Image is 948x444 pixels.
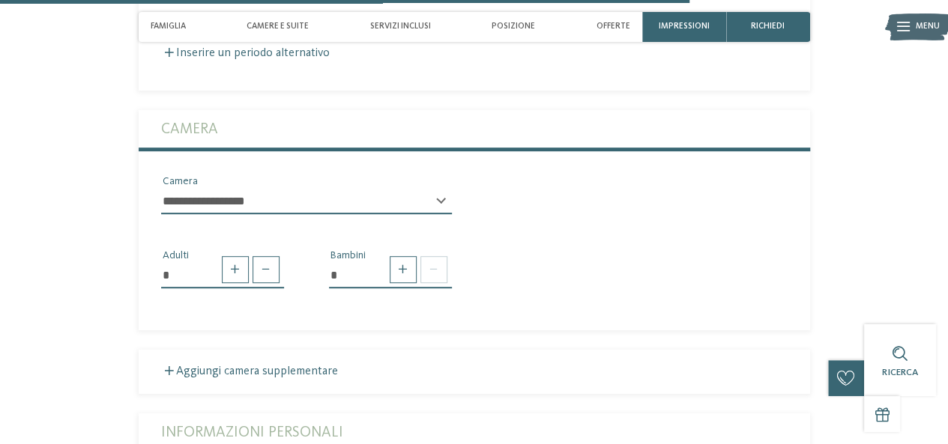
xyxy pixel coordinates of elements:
[492,22,535,31] span: Posizione
[751,22,785,31] span: richiedi
[597,22,630,31] span: Offerte
[161,110,788,148] label: Camera
[161,365,338,377] label: Aggiungi camera supplementare
[247,22,309,31] span: Camere e Suite
[161,47,330,59] label: Inserire un periodo alternativo
[659,22,710,31] span: Impressioni
[370,22,431,31] span: Servizi inclusi
[882,368,918,377] span: Ricerca
[151,22,186,31] span: Famiglia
